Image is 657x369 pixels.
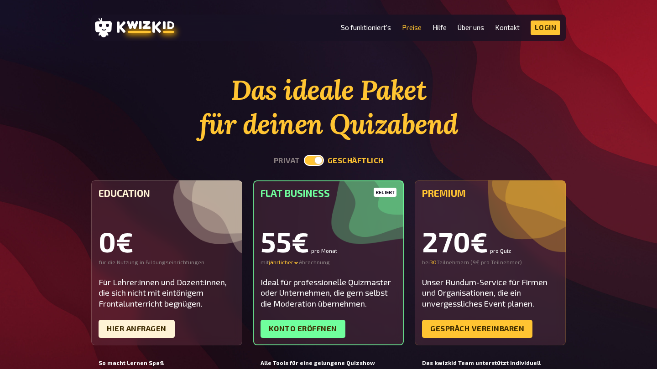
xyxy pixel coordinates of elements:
[422,320,532,338] a: Gespräch vereinbaren
[261,360,397,366] h5: Alle Tools für eine gelungene Quizshow
[91,73,566,141] h1: Das ideale Paket für deinen Quizabend
[269,259,299,266] div: jährlicher
[261,277,397,309] div: Ideal für professionelle Quizmaster oder Unternehmen, die gern selbst die Moderation übernehmen.
[261,259,397,266] div: mit Abrechnung
[490,248,511,253] small: pro Quiz
[99,188,235,199] h5: Education
[261,320,345,338] a: Konto eröffnen
[422,277,558,309] div: Unser Rundum-Service für Firmen und Organisationen, die ein unvergessliches Event planen.
[422,228,558,255] div: 270€
[531,20,561,35] a: Login
[99,277,235,309] div: Für Lehrer:innen und Dozent:innen, die sich nicht mit eintönigem Frontalunterricht begnügen.
[422,188,558,199] h5: Premium
[495,24,520,31] a: Kontakt
[99,228,235,255] div: 0€
[274,156,300,165] button: privat
[261,188,397,199] h5: Flat Business
[402,24,422,31] a: Preise
[458,24,484,31] a: Über uns
[99,360,235,366] h5: So macht Lernen Spaß
[422,360,558,366] h5: Das kwizkid Team unterstützt individuell
[99,320,175,338] a: Hier Anfragen
[261,228,397,255] div: 55€
[311,248,337,253] small: pro Monat
[328,156,384,165] button: geschäftlich
[341,24,391,31] a: So funktioniert's
[422,259,558,266] div: bei Teilnehmern ( 9€ pro Teilnehmer )
[433,24,447,31] a: Hilfe
[99,259,235,266] div: für die Nutzung in Bildungseinrichtungen
[430,259,437,266] input: 0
